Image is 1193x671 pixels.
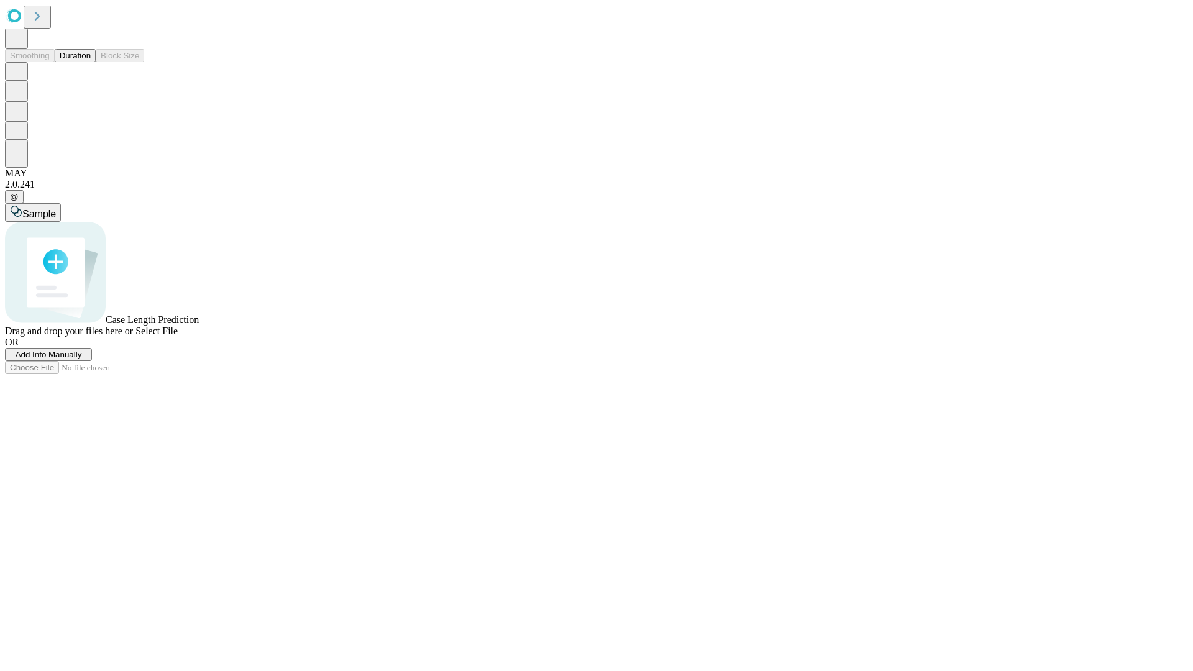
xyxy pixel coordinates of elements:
[96,49,144,62] button: Block Size
[5,337,19,347] span: OR
[106,314,199,325] span: Case Length Prediction
[5,326,133,336] span: Drag and drop your files here or
[5,348,92,361] button: Add Info Manually
[5,190,24,203] button: @
[10,192,19,201] span: @
[135,326,178,336] span: Select File
[5,203,61,222] button: Sample
[22,209,56,219] span: Sample
[5,49,55,62] button: Smoothing
[55,49,96,62] button: Duration
[5,179,1188,190] div: 2.0.241
[5,168,1188,179] div: MAY
[16,350,82,359] span: Add Info Manually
